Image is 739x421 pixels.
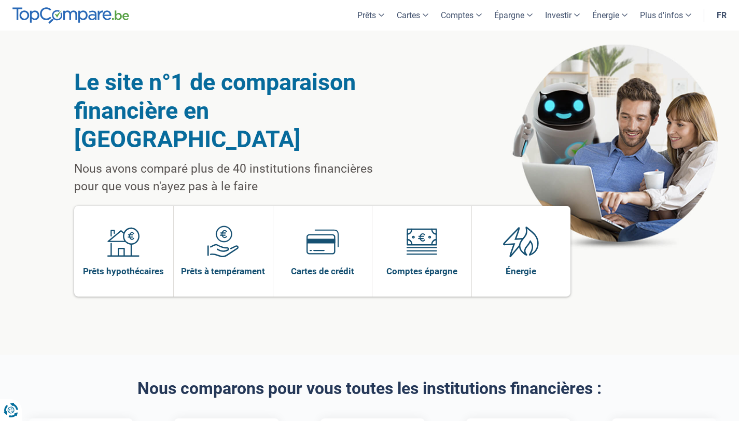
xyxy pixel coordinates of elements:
a: Cartes de crédit Cartes de crédit [273,206,372,297]
img: TopCompare [12,7,129,24]
img: Prêts hypothécaires [107,226,140,258]
a: Comptes épargne Comptes épargne [372,206,471,297]
a: Prêts hypothécaires Prêts hypothécaires [74,206,174,297]
span: Cartes de crédit [291,265,354,277]
img: Prêts à tempérament [207,226,239,258]
img: Comptes épargne [406,226,438,258]
span: Prêts hypothécaires [83,265,164,277]
span: Énergie [506,265,536,277]
span: Comptes épargne [386,265,457,277]
h2: Nous comparons pour vous toutes les institutions financières : [74,380,665,398]
a: Prêts à tempérament Prêts à tempérament [174,206,273,297]
p: Nous avons comparé plus de 40 institutions financières pour que vous n'ayez pas à le faire [74,160,399,195]
span: Prêts à tempérament [181,265,265,277]
a: Énergie Énergie [472,206,571,297]
img: Cartes de crédit [306,226,339,258]
h1: Le site n°1 de comparaison financière en [GEOGRAPHIC_DATA] [74,68,399,153]
img: Énergie [503,226,539,258]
